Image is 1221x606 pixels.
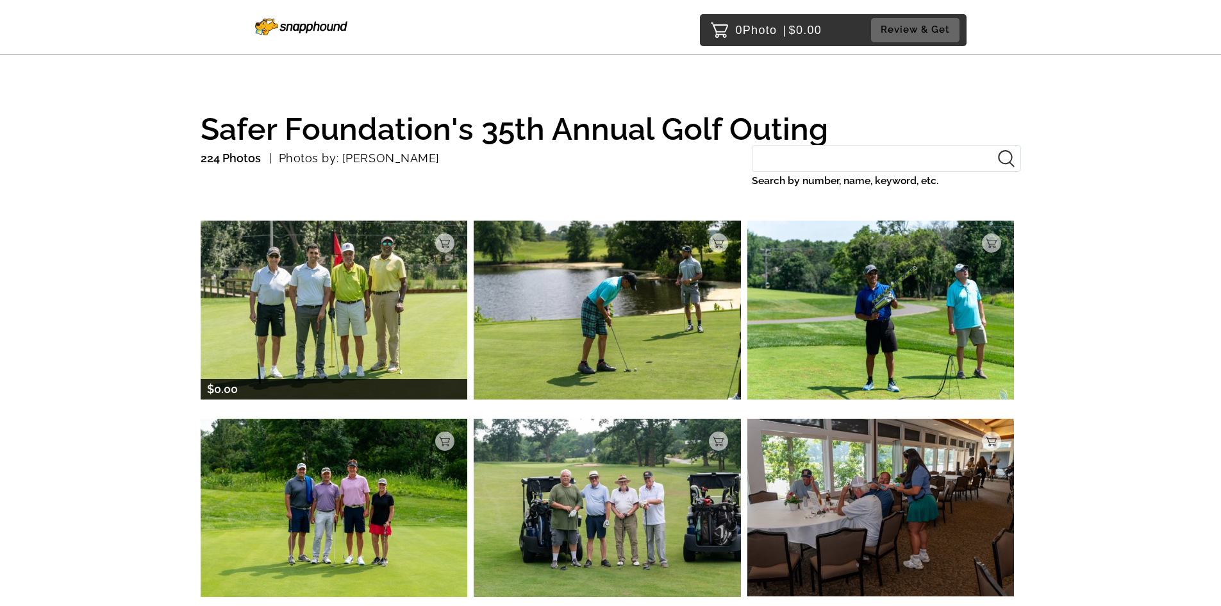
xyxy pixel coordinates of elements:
label: Search by number, name, keyword, etc. [752,172,1021,190]
p: $0.00 [207,379,238,400]
span: | [783,24,787,37]
a: Review & Get [871,18,963,42]
img: 219786 [201,221,468,399]
img: 219785 [474,221,741,399]
h1: Safer Foundation's 35th Annual Golf Outing [201,113,1021,145]
img: 219783 [201,419,468,597]
p: 224 Photos [201,148,261,169]
img: 219782 [747,419,1015,596]
img: Snapphound Logo [255,19,347,35]
p: 0 $0.00 [736,20,822,40]
img: 219784 [747,221,1015,399]
img: 219780 [474,419,741,597]
span: Photo [743,20,777,40]
button: Review & Get [871,18,959,42]
p: Photos by: [PERSON_NAME] [269,148,440,169]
